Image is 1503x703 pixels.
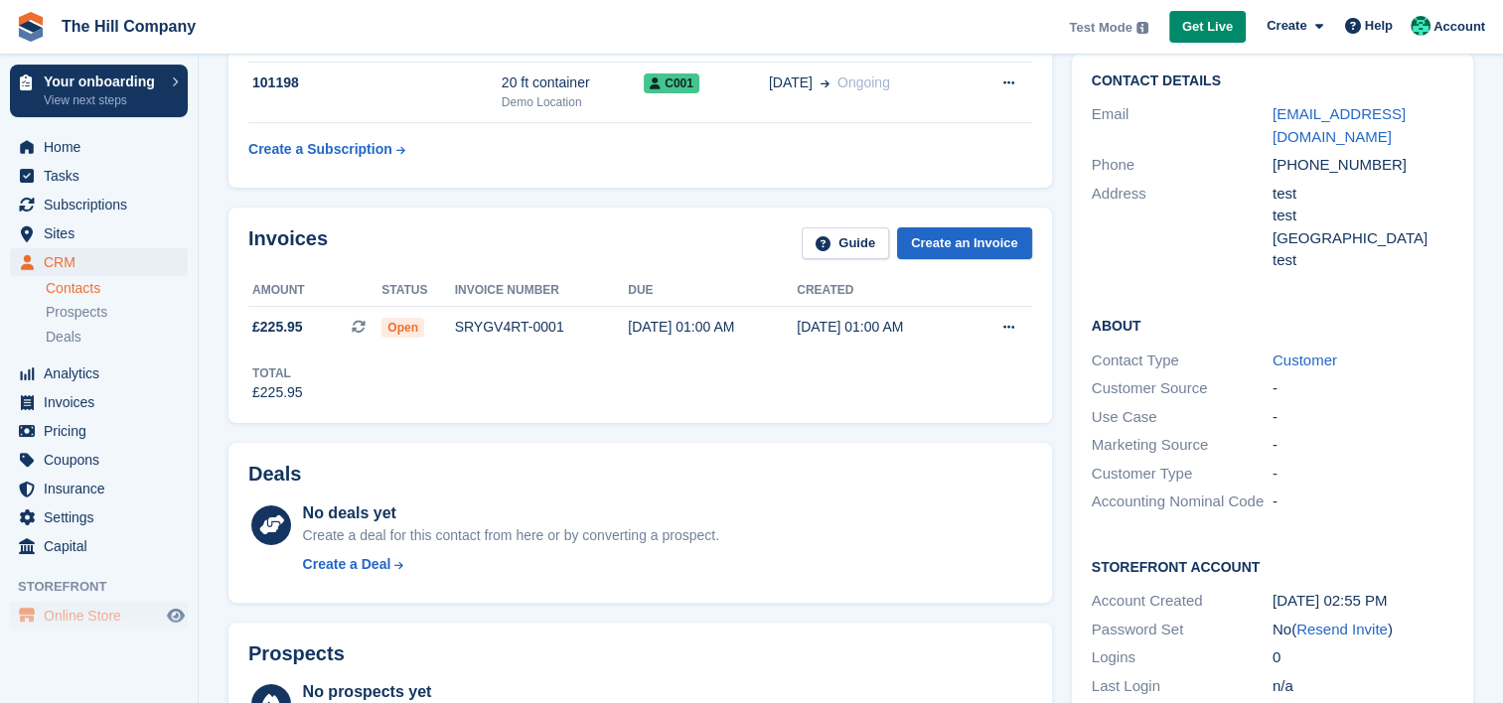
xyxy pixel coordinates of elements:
[1092,103,1273,148] div: Email
[44,219,163,247] span: Sites
[1273,183,1453,206] div: test
[1092,154,1273,177] div: Phone
[1273,619,1453,641] div: No
[1273,227,1453,250] div: [GEOGRAPHIC_DATA]
[1092,315,1453,335] h2: About
[248,642,345,665] h2: Prospects
[455,317,629,338] div: SRYGV4RT-0001
[16,12,46,42] img: stora-icon-8386f47178a22dfd0bd8f6a31ec36ba5ce8667c1dd55bd0f319d3a0aa187defe.svg
[644,73,699,93] span: C001
[1136,22,1148,34] img: icon-info-grey-7440780725fd019a000dd9b08b2336e03edf1995a4989e88bcd33f0948082b44.svg
[502,72,644,93] div: 20 ft container
[1092,434,1273,457] div: Marketing Source
[10,162,188,190] a: menu
[628,275,797,307] th: Due
[164,604,188,628] a: Preview store
[837,74,890,90] span: Ongoing
[10,503,188,531] a: menu
[10,475,188,502] a: menu
[10,388,188,416] a: menu
[1069,18,1131,38] span: Test Mode
[1433,17,1485,37] span: Account
[10,602,188,630] a: menu
[1365,16,1393,36] span: Help
[248,72,502,93] div: 101198
[1273,205,1453,227] div: test
[248,139,392,160] div: Create a Subscription
[1273,434,1453,457] div: -
[44,191,163,218] span: Subscriptions
[1092,377,1273,400] div: Customer Source
[1182,17,1233,37] span: Get Live
[1273,491,1453,513] div: -
[252,382,303,403] div: £225.95
[1273,249,1453,272] div: test
[1291,621,1393,637] span: ( )
[303,554,719,575] a: Create a Deal
[44,162,163,190] span: Tasks
[1092,73,1453,89] h2: Contact Details
[628,317,797,338] div: [DATE] 01:00 AM
[1296,621,1388,637] a: Resend Invite
[44,503,163,531] span: Settings
[10,133,188,161] a: menu
[248,463,301,486] h2: Deals
[252,317,303,338] span: £225.95
[44,475,163,502] span: Insurance
[1092,491,1273,513] div: Accounting Nominal Code
[248,131,405,168] a: Create a Subscription
[1092,619,1273,641] div: Password Set
[802,227,889,260] a: Guide
[1169,11,1246,44] a: Get Live
[46,303,107,322] span: Prospects
[1273,406,1453,429] div: -
[10,219,188,247] a: menu
[44,91,162,109] p: View next steps
[502,93,644,111] div: Demo Location
[46,302,188,323] a: Prospects
[381,318,424,338] span: Open
[797,275,966,307] th: Created
[1273,105,1406,145] a: [EMAIL_ADDRESS][DOMAIN_NAME]
[10,191,188,218] a: menu
[10,65,188,117] a: Your onboarding View next steps
[303,554,391,575] div: Create a Deal
[10,446,188,474] a: menu
[46,279,188,298] a: Contacts
[44,417,163,445] span: Pricing
[10,417,188,445] a: menu
[769,72,813,93] span: [DATE]
[1273,377,1453,400] div: -
[10,359,188,387] a: menu
[248,275,381,307] th: Amount
[46,328,81,347] span: Deals
[44,532,163,560] span: Capital
[1273,154,1453,177] div: [PHONE_NUMBER]
[46,327,188,348] a: Deals
[303,525,719,546] div: Create a deal for this contact from here or by converting a prospect.
[18,577,198,597] span: Storefront
[897,227,1032,260] a: Create an Invoice
[248,227,328,260] h2: Invoices
[44,359,163,387] span: Analytics
[1411,16,1430,36] img: Bradley Hill
[54,10,204,43] a: The Hill Company
[1092,556,1453,576] h2: Storefront Account
[252,364,303,382] div: Total
[1092,183,1273,272] div: Address
[44,446,163,474] span: Coupons
[1092,675,1273,698] div: Last Login
[1092,590,1273,613] div: Account Created
[1092,646,1273,669] div: Logins
[1092,463,1273,486] div: Customer Type
[44,133,163,161] span: Home
[10,248,188,276] a: menu
[1267,16,1306,36] span: Create
[1273,646,1453,669] div: 0
[1273,590,1453,613] div: [DATE] 02:55 PM
[1092,406,1273,429] div: Use Case
[381,275,454,307] th: Status
[455,275,629,307] th: Invoice number
[797,317,966,338] div: [DATE] 01:00 AM
[1273,675,1453,698] div: n/a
